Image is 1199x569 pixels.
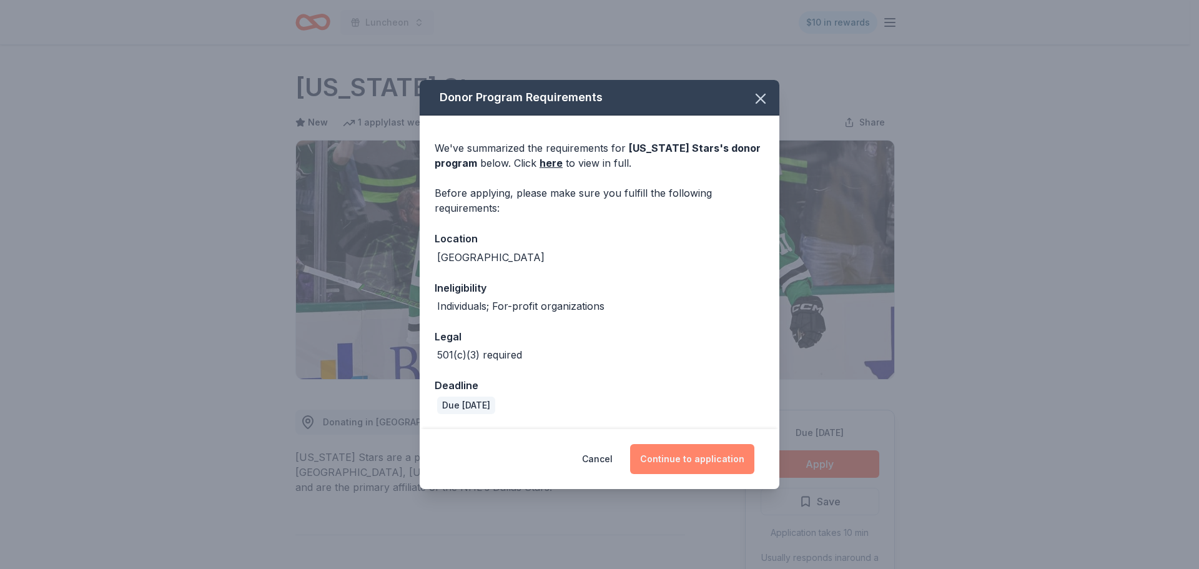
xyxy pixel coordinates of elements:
div: We've summarized the requirements for below. Click to view in full. [435,141,764,171]
button: Continue to application [630,444,754,474]
div: Deadline [435,377,764,393]
div: Legal [435,329,764,345]
button: Cancel [582,444,613,474]
div: 501(c)(3) required [437,347,522,362]
div: [GEOGRAPHIC_DATA] [437,250,545,265]
div: Due [DATE] [437,397,495,414]
div: Location [435,230,764,247]
div: Ineligibility [435,280,764,296]
a: here [540,156,563,171]
div: Before applying, please make sure you fulfill the following requirements: [435,186,764,215]
div: Donor Program Requirements [420,80,779,116]
div: Individuals; For-profit organizations [437,299,604,314]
